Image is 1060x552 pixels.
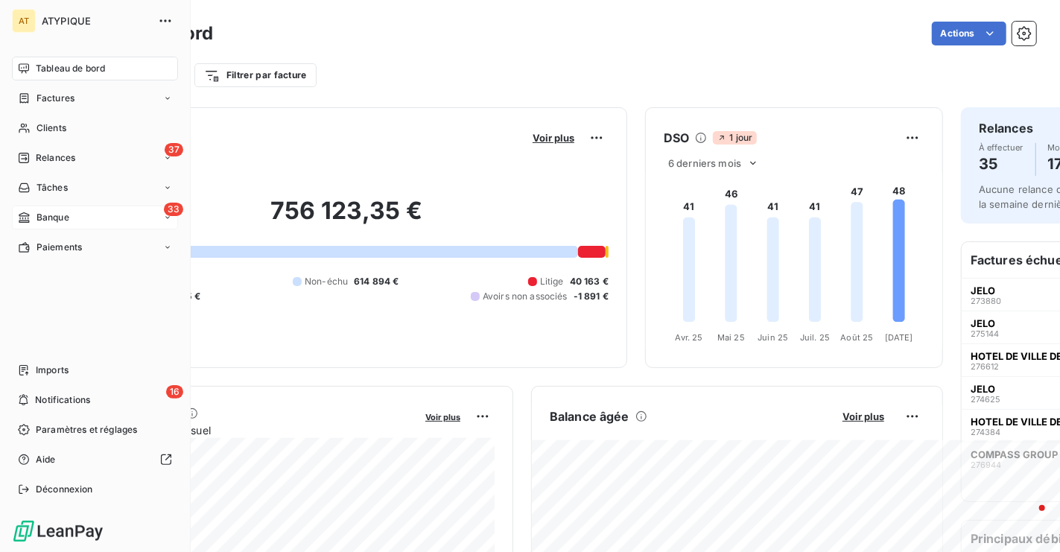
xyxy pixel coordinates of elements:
span: 273880 [971,296,1001,305]
h6: Balance âgée [550,407,629,425]
h4: 35 [979,152,1023,176]
span: Voir plus [425,412,460,422]
span: Relances [36,151,75,165]
span: Tâches [37,181,68,194]
span: 33 [164,203,183,216]
span: À effectuer [979,143,1023,152]
span: 37 [165,143,183,156]
span: Paiements [37,241,82,254]
div: AT [12,9,36,33]
button: Voir plus [838,410,889,423]
span: Déconnexion [36,483,93,496]
span: 16 [166,385,183,399]
tspan: Juin 25 [758,332,788,343]
span: Non-échu [305,275,348,288]
span: Voir plus [842,410,884,422]
tspan: Avr. 25 [676,332,703,343]
span: 40 163 € [570,275,609,288]
tspan: Mai 25 [717,332,745,343]
span: Factures [37,92,74,105]
span: -1 891 € [574,290,609,303]
span: 6 derniers mois [668,157,741,169]
button: Filtrer par facture [194,63,317,87]
h2: 756 123,35 € [84,196,609,241]
span: Aide [36,453,56,466]
span: Litige [540,275,564,288]
iframe: Intercom live chat [1009,501,1045,537]
span: Imports [36,364,69,377]
span: Notifications [35,393,90,407]
span: Paramètres et réglages [36,423,137,437]
span: Chiffre d'affaires mensuel [84,422,415,438]
span: Tableau de bord [36,62,105,75]
span: JELO [971,383,995,395]
img: Logo LeanPay [12,519,104,543]
span: 275144 [971,329,999,338]
span: 614 894 € [354,275,399,288]
span: 274625 [971,395,1000,404]
span: 1 jour [713,131,757,145]
span: 276612 [971,362,999,371]
tspan: Juil. 25 [800,332,830,343]
span: 274384 [971,428,1000,437]
button: Actions [932,22,1006,45]
h6: Relances [979,119,1033,137]
span: JELO [971,285,995,296]
button: Voir plus [421,410,465,423]
span: Avoirs non associés [483,290,568,303]
span: Banque [37,211,69,224]
span: ATYPIQUE [42,15,149,27]
tspan: [DATE] [885,332,913,343]
span: Clients [37,121,66,135]
span: Voir plus [533,132,574,144]
tspan: Août 25 [840,332,873,343]
button: Voir plus [528,131,579,145]
span: JELO [971,317,995,329]
a: Aide [12,448,178,472]
h6: DSO [664,129,689,147]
